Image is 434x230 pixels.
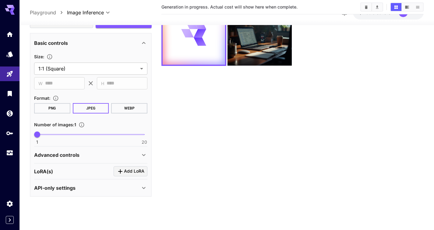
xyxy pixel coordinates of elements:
[6,31,13,38] div: Home
[67,9,104,16] span: Image Inference
[50,95,61,101] button: Choose the file format for the output image.
[142,139,147,145] span: 20
[111,103,147,113] button: WEBP
[360,2,383,12] div: Clear AllDownload All
[390,2,424,12] div: Show media in grid viewShow media in video viewShow media in list view
[6,90,13,97] div: Library
[34,181,147,195] div: API-only settings
[6,149,13,157] div: Usage
[6,50,13,58] div: Models
[34,151,79,159] p: Advanced controls
[30,9,56,16] a: Playground
[6,110,13,117] div: Wallet
[34,103,70,113] button: PNG
[36,139,38,145] span: 1
[101,80,104,87] span: H
[38,65,138,72] span: 1:1 (Square)
[412,3,423,11] button: Show media in list view
[6,129,13,137] div: API Keys
[359,10,372,15] span: $2.00
[372,3,383,11] button: Download All
[361,3,372,11] button: Clear All
[114,166,147,176] button: Click to add LoRA
[76,122,87,128] button: Specify how many images to generate in a single request. Each image generation will be charged se...
[391,3,401,11] button: Show media in grid view
[34,184,76,192] p: API-only settings
[34,122,76,127] span: Number of images : 1
[372,10,394,15] span: credits left
[402,3,412,11] button: Show media in video view
[38,80,43,87] span: W
[34,54,44,59] span: Size :
[6,70,13,78] div: Playground
[228,1,292,66] img: 2Q==
[30,9,67,16] nav: breadcrumb
[124,167,144,175] span: Add LoRA
[44,54,55,60] button: Adjust the dimensions of the generated image by specifying its width and height in pixels, or sel...
[6,200,13,207] div: Settings
[6,216,14,224] button: Expand sidebar
[34,168,53,175] p: LoRA(s)
[34,39,68,47] p: Basic controls
[34,148,147,162] div: Advanced controls
[161,4,298,9] span: Generation in progress. Actual cost will show here when complete.
[34,36,147,50] div: Basic controls
[73,103,109,113] button: JPEG
[34,95,50,101] span: Format :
